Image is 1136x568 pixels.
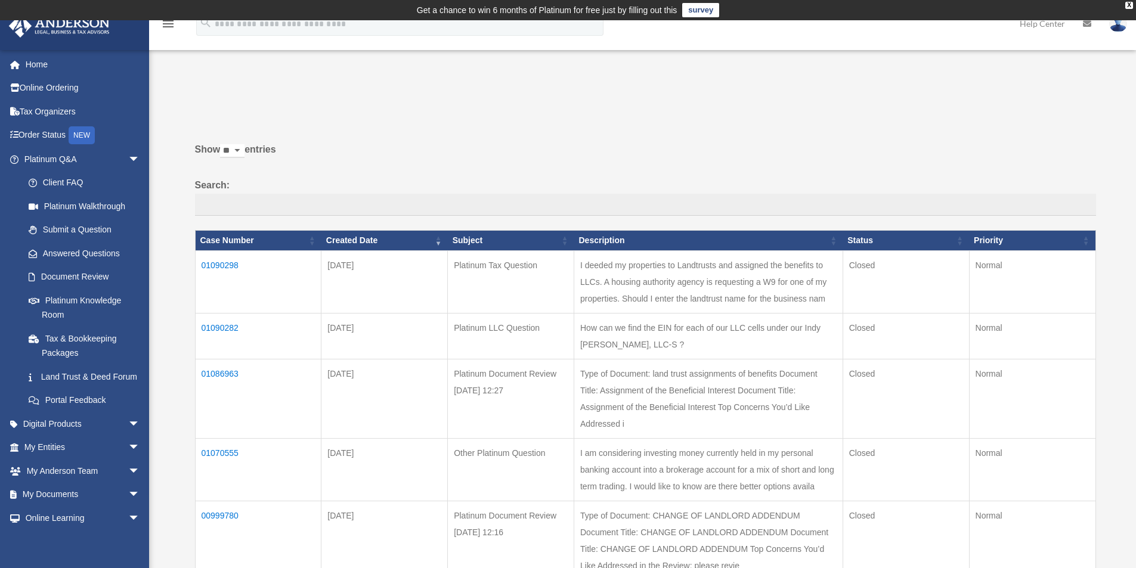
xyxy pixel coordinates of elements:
span: arrow_drop_down [128,506,152,530]
label: Show entries [195,141,1096,170]
a: My Documentsarrow_drop_down [8,483,158,507]
span: arrow_drop_down [128,483,152,507]
a: My Anderson Teamarrow_drop_down [8,459,158,483]
td: [DATE] [321,313,448,359]
a: Tax Organizers [8,100,158,123]
a: Client FAQ [17,171,152,195]
td: Closed [843,359,969,438]
th: Subject: activate to sort column ascending [448,231,574,251]
a: Platinum Walkthrough [17,194,152,218]
a: Land Trust & Deed Forum [17,365,152,389]
a: Platinum Q&Aarrow_drop_down [8,147,152,171]
td: Normal [969,250,1095,313]
td: [DATE] [321,438,448,501]
span: arrow_drop_down [128,436,152,460]
td: I am considering investing money currently held in my personal banking account into a brokerage a... [574,438,843,501]
a: Home [8,52,158,76]
a: Tax & Bookkeeping Packages [17,327,152,365]
th: Created Date: activate to sort column ascending [321,231,448,251]
td: Type of Document: land trust assignments of benefits Document Title: Assignment of the Beneficial... [574,359,843,438]
td: [DATE] [321,359,448,438]
td: 01090298 [195,250,321,313]
a: Online Learningarrow_drop_down [8,506,158,530]
label: Search: [195,177,1096,216]
select: Showentries [220,144,244,158]
span: arrow_drop_down [128,412,152,436]
td: Closed [843,438,969,501]
th: Priority: activate to sort column ascending [969,231,1095,251]
a: Answered Questions [17,241,146,265]
div: NEW [69,126,95,144]
img: Anderson Advisors Platinum Portal [5,14,113,38]
td: How can we find the EIN for each of our LLC cells under our Indy [PERSON_NAME], LLC-S ? [574,313,843,359]
td: I deeded my properties to Landtrusts and assigned the benefits to LLCs. A housing authority agenc... [574,250,843,313]
a: Submit a Question [17,218,152,242]
td: [DATE] [321,250,448,313]
th: Case Number: activate to sort column ascending [195,231,321,251]
td: Normal [969,313,1095,359]
a: Portal Feedback [17,389,152,412]
i: search [199,16,212,29]
td: 01086963 [195,359,321,438]
a: Platinum Knowledge Room [17,288,152,327]
th: Description: activate to sort column ascending [574,231,843,251]
td: Platinum Tax Question [448,250,574,313]
input: Search: [195,194,1096,216]
div: Get a chance to win 6 months of Platinum for free just by filling out this [417,3,677,17]
a: My Entitiesarrow_drop_down [8,436,158,460]
a: survey [682,3,719,17]
i: menu [161,17,175,31]
td: Platinum LLC Question [448,313,574,359]
td: 01070555 [195,438,321,501]
span: arrow_drop_down [128,459,152,483]
div: close [1125,2,1133,9]
td: Platinum Document Review [DATE] 12:27 [448,359,574,438]
td: Other Platinum Question [448,438,574,501]
th: Status: activate to sort column ascending [843,231,969,251]
td: 01090282 [195,313,321,359]
a: Order StatusNEW [8,123,158,148]
a: Document Review [17,265,152,289]
span: arrow_drop_down [128,147,152,172]
img: User Pic [1109,15,1127,32]
td: Closed [843,313,969,359]
td: Normal [969,359,1095,438]
td: Normal [969,438,1095,501]
a: menu [161,21,175,31]
a: Digital Productsarrow_drop_down [8,412,158,436]
td: Closed [843,250,969,313]
a: Online Ordering [8,76,158,100]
